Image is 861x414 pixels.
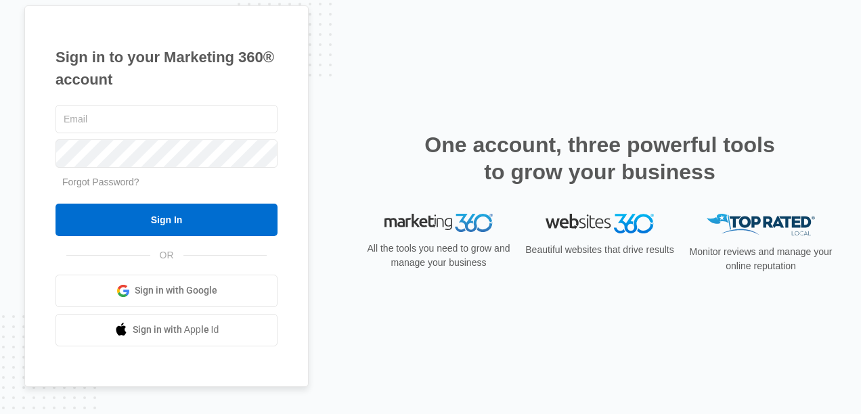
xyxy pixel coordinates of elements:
[56,275,278,307] a: Sign in with Google
[56,105,278,133] input: Email
[56,314,278,346] a: Sign in with Apple Id
[685,245,837,273] p: Monitor reviews and manage your online reputation
[420,131,779,185] h2: One account, three powerful tools to grow your business
[546,214,654,233] img: Websites 360
[707,214,815,236] img: Top Rated Local
[62,177,139,187] a: Forgot Password?
[135,283,217,298] span: Sign in with Google
[384,214,493,233] img: Marketing 360
[56,46,278,91] h1: Sign in to your Marketing 360® account
[150,248,183,262] span: OR
[133,323,219,337] span: Sign in with Apple Id
[56,204,278,236] input: Sign In
[524,243,676,257] p: Beautiful websites that drive results
[363,241,514,270] p: All the tools you need to grow and manage your business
